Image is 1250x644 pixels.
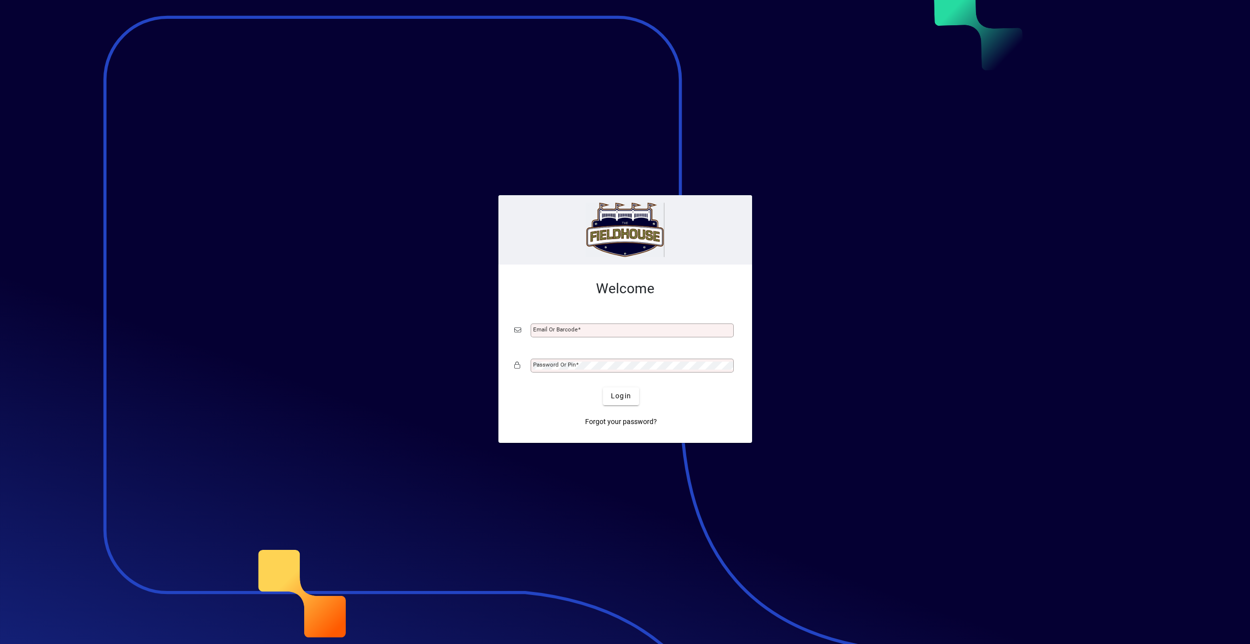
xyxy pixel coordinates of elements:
button: Login [603,387,639,405]
span: Forgot your password? [585,417,657,427]
h2: Welcome [514,280,736,297]
span: Login [611,391,631,401]
mat-label: Email or Barcode [533,326,578,333]
a: Forgot your password? [581,413,661,431]
mat-label: Password or Pin [533,361,576,368]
